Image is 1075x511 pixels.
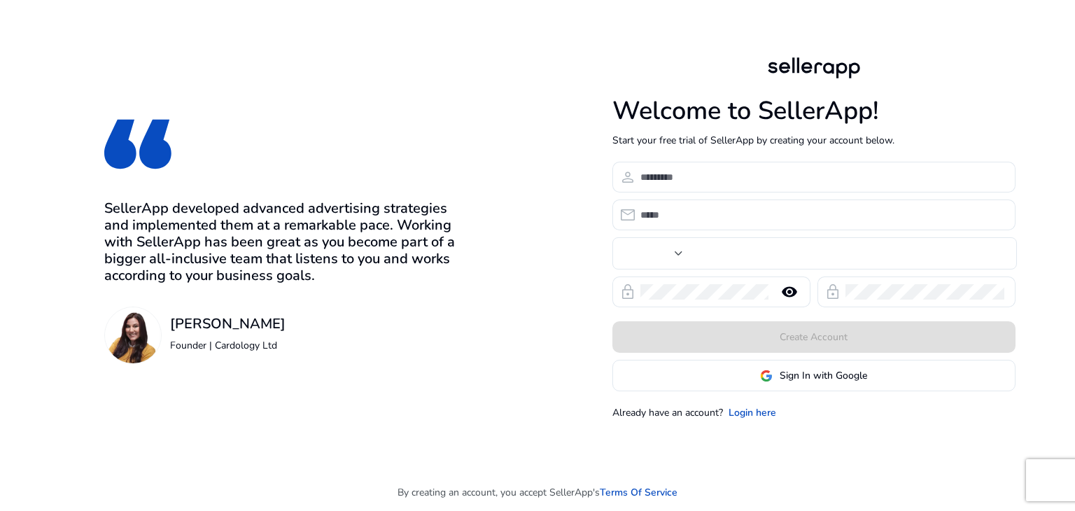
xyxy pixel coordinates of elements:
[760,370,773,382] img: google-logo.svg
[612,405,723,420] p: Already have an account?
[780,368,867,383] span: Sign In with Google
[619,169,636,185] span: person
[729,405,776,420] a: Login here
[612,96,1016,126] h1: Welcome to SellerApp!
[612,133,1016,148] p: Start your free trial of SellerApp by creating your account below.
[612,360,1016,391] button: Sign In with Google
[824,283,841,300] span: lock
[104,200,463,284] h3: SellerApp developed advanced advertising strategies and implemented them at a remarkable pace. Wo...
[619,283,636,300] span: lock
[170,338,286,353] p: Founder | Cardology Ltd
[600,485,677,500] a: Terms Of Service
[170,316,286,332] h3: [PERSON_NAME]
[773,283,806,300] mat-icon: remove_red_eye
[619,206,636,223] span: email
